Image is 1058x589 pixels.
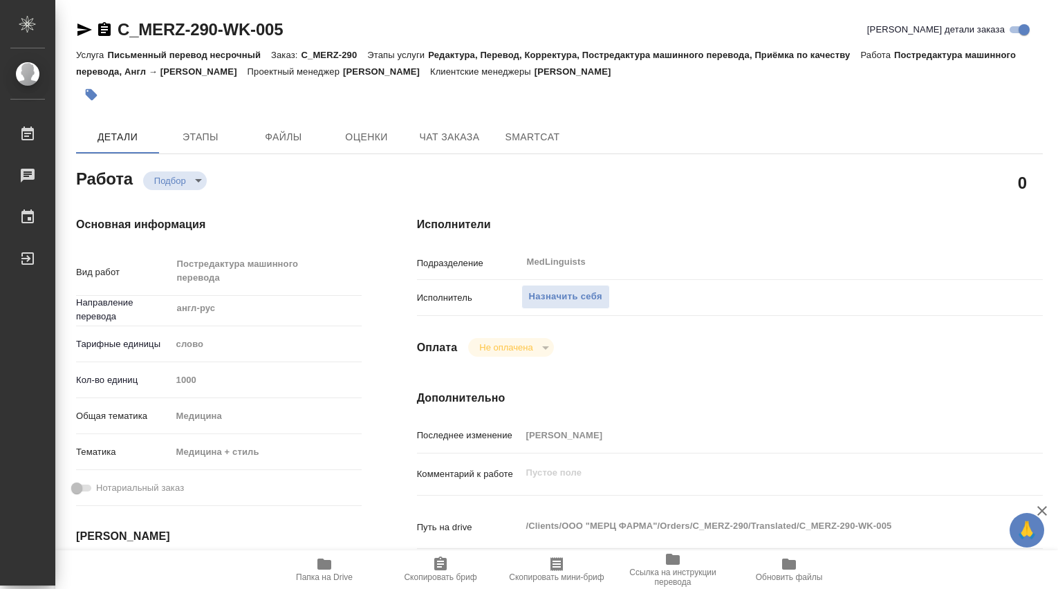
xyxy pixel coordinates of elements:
span: Этапы [167,129,234,146]
textarea: /Clients/ООО "МЕРЦ ФАРМА"/Orders/C_MERZ-290/Translated/C_MERZ-290-WK-005 [521,514,991,538]
button: Скопировать ссылку для ЯМессенджера [76,21,93,38]
span: Ссылка на инструкции перевода [623,568,723,587]
button: Скопировать бриф [382,550,499,589]
p: Тарифные единицы [76,337,171,351]
span: Скопировать мини-бриф [509,572,604,582]
div: Подбор [143,171,207,190]
button: Скопировать мини-бриф [499,550,615,589]
div: слово [171,333,362,356]
span: SmartCat [499,129,566,146]
p: Подразделение [417,256,521,270]
span: Детали [84,129,151,146]
button: Добавить тэг [76,80,106,110]
p: Клиентские менеджеры [430,66,535,77]
h4: Оплата [417,339,458,356]
h2: Работа [76,165,133,190]
button: Папка на Drive [266,550,382,589]
button: Не оплачена [475,342,537,353]
p: Вид работ [76,265,171,279]
span: Оценки [333,129,400,146]
p: C_MERZ-290 [301,50,367,60]
div: Подбор [468,338,553,357]
p: Работа [860,50,894,60]
span: Файлы [250,129,317,146]
input: Пустое поле [521,425,991,445]
p: Тематика [76,445,171,459]
button: Скопировать ссылку [96,21,113,38]
a: C_MERZ-290-WK-005 [118,20,283,39]
button: Подбор [150,175,190,187]
span: 🙏 [1015,516,1039,545]
button: 🙏 [1010,513,1044,548]
span: Папка на Drive [296,572,353,582]
h4: Исполнители [417,216,1043,233]
p: Направление перевода [76,296,171,324]
span: Обновить файлы [756,572,823,582]
h4: [PERSON_NAME] [76,528,362,545]
div: Медицина [171,404,362,428]
button: Назначить себя [521,285,610,309]
input: Пустое поле [171,370,362,390]
p: Последнее изменение [417,429,521,442]
p: [PERSON_NAME] [343,66,430,77]
span: [PERSON_NAME] детали заказа [867,23,1005,37]
p: Редактура, Перевод, Корректура, Постредактура машинного перевода, Приёмка по качеству [428,50,860,60]
p: Путь на drive [417,521,521,534]
h4: Основная информация [76,216,362,233]
h4: Дополнительно [417,390,1043,406]
p: Комментарий к работе [417,467,521,481]
p: Исполнитель [417,291,521,305]
button: Ссылка на инструкции перевода [615,550,731,589]
span: Скопировать бриф [404,572,476,582]
div: Медицина + стиль [171,440,362,464]
p: Проектный менеджер [248,66,343,77]
p: Общая тематика [76,409,171,423]
span: Назначить себя [529,289,602,305]
p: Услуга [76,50,107,60]
h2: 0 [1018,171,1027,194]
span: Нотариальный заказ [96,481,184,495]
button: Обновить файлы [731,550,847,589]
p: [PERSON_NAME] [535,66,622,77]
p: Письменный перевод несрочный [107,50,271,60]
p: Этапы услуги [367,50,428,60]
p: Кол-во единиц [76,373,171,387]
span: Чат заказа [416,129,483,146]
p: Заказ: [271,50,301,60]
